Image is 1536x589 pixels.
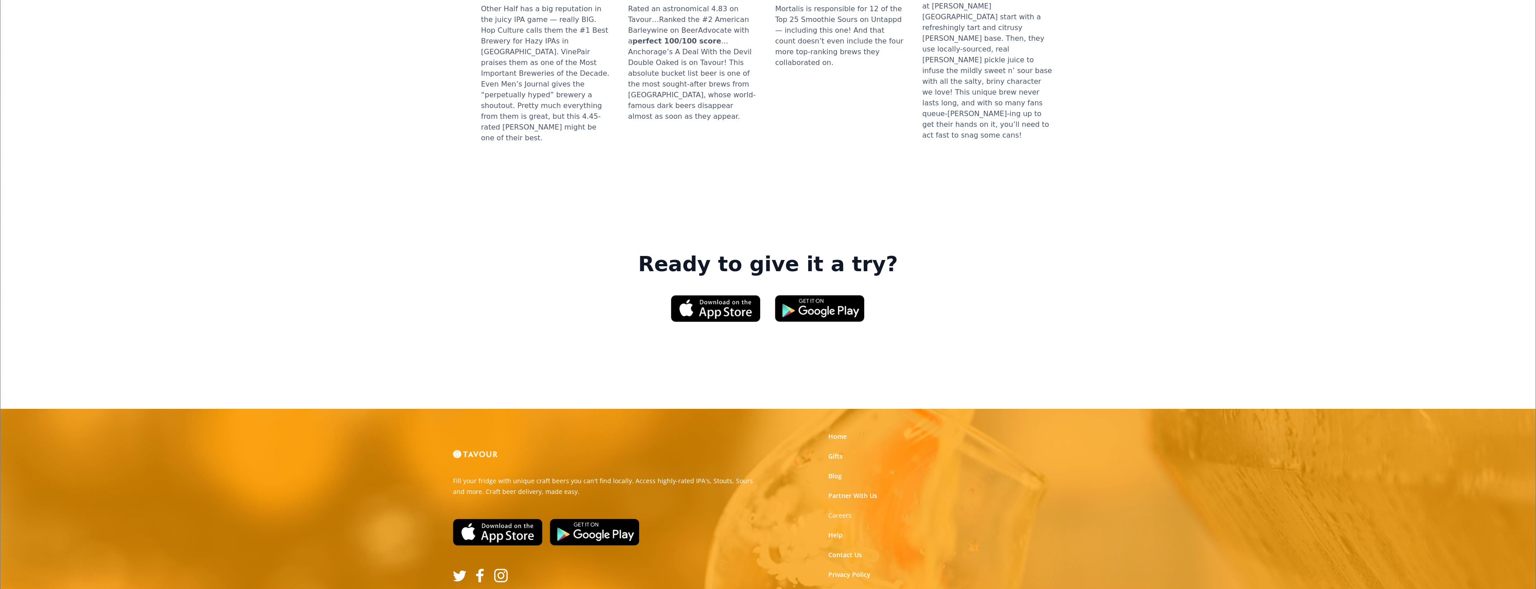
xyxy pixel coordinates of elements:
strong: perfect 100/100 score [632,37,721,45]
a: Home [828,432,847,441]
a: Privacy Policy [828,570,870,579]
p: Fill your fridge with unique craft beers you can't find locally. Access highly-rated IPA's, Stout... [453,476,761,497]
a: Blog [828,472,842,481]
a: Help [828,531,843,540]
a: Contact Us [828,550,862,559]
a: Careers [828,511,852,520]
a: Partner With Us [828,491,877,500]
a: Gifts [828,452,843,461]
strong: Ready to give it a try? [638,252,898,277]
